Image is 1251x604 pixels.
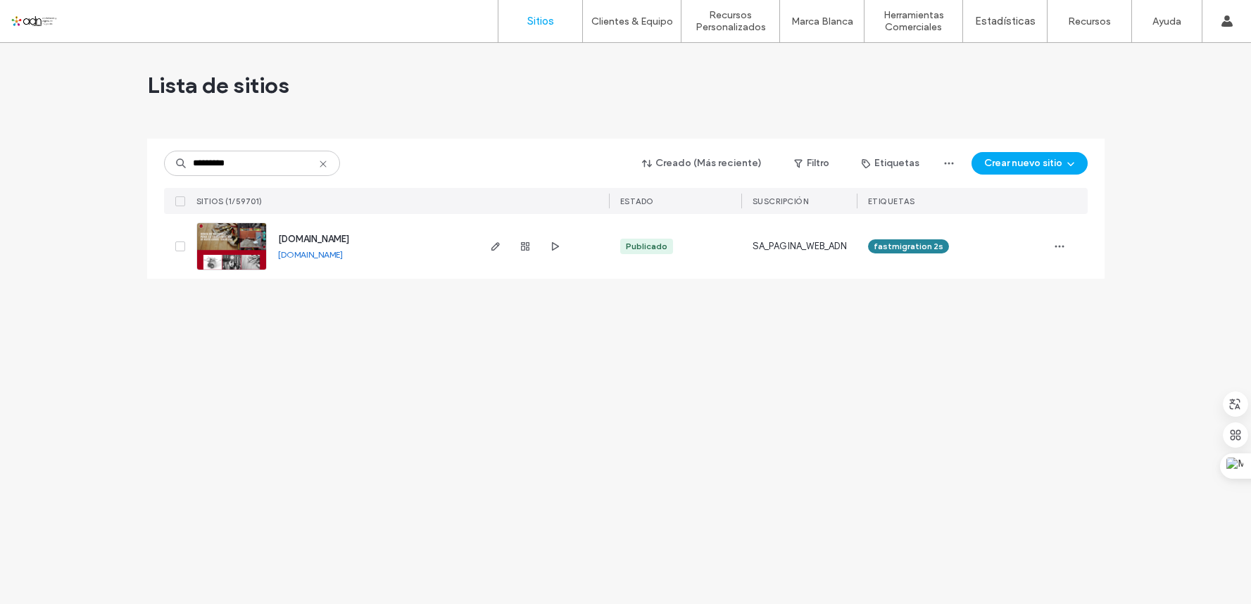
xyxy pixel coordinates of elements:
[147,71,289,99] span: Lista de sitios
[874,240,943,253] span: fastmigration 2s
[620,196,654,206] span: ESTADO
[630,152,774,175] button: Creado (Más reciente)
[791,15,853,27] label: Marca Blanca
[527,15,554,27] label: Sitios
[278,249,343,260] a: [DOMAIN_NAME]
[196,196,263,206] span: SITIOS (1/59701)
[591,15,673,27] label: Clientes & Equipo
[278,234,349,244] a: [DOMAIN_NAME]
[868,196,915,206] span: ETIQUETAS
[849,152,932,175] button: Etiquetas
[681,9,779,33] label: Recursos Personalizados
[626,240,667,253] div: Publicado
[780,152,843,175] button: Filtro
[1152,15,1181,27] label: Ayuda
[975,15,1036,27] label: Estadísticas
[753,239,847,253] span: SA_PAGINA_WEB_ADN
[865,9,962,33] label: Herramientas Comerciales
[753,196,809,206] span: Suscripción
[1068,15,1111,27] label: Recursos
[972,152,1088,175] button: Crear nuevo sitio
